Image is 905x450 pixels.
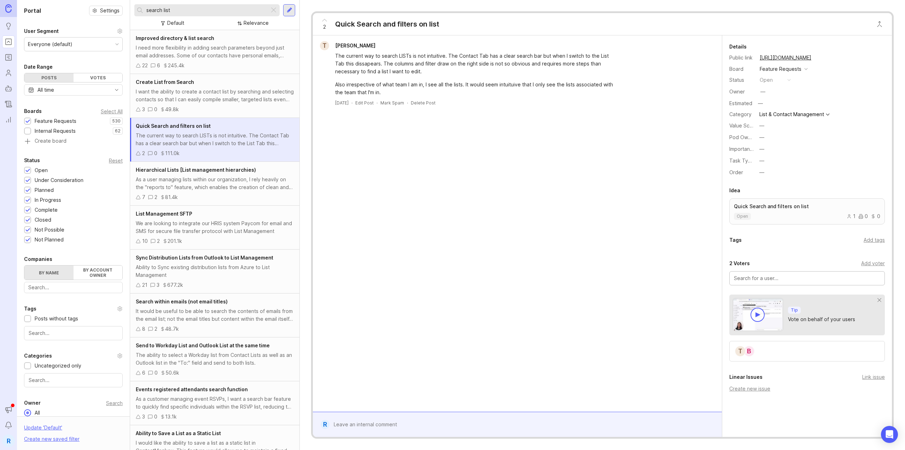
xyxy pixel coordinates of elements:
[29,329,118,337] input: Search...
[74,73,123,82] div: Votes
[321,420,329,429] div: R
[24,266,74,280] label: By name
[759,157,764,165] div: —
[35,117,76,125] div: Feature Requests
[136,386,248,392] span: Events registered attendants search function
[244,19,269,27] div: Relevance
[165,106,179,113] div: 49.8k
[136,35,214,41] span: Improved directory & list search
[142,281,147,289] div: 21
[791,307,798,313] p: Tip
[24,255,52,263] div: Companies
[24,107,42,115] div: Boards
[168,237,182,245] div: 201.1k
[729,259,750,268] div: 2 Voters
[136,88,294,103] div: I want the ability to create a contact list by searching and selecting contacts so that I can eas...
[136,123,211,129] span: Quick Search and filters on list
[335,100,349,106] time: [DATE]
[165,325,179,333] div: 48.7k
[167,281,183,289] div: 677.2k
[861,260,885,267] div: Add voter
[729,385,885,393] div: Create new issue
[733,298,783,331] img: video-thumbnail-vote-d41b83416815613422e2ca741bf692cc.jpg
[35,196,61,204] div: In Progress
[136,307,294,323] div: It would be useful to be able to search the contents of emails from the email list; not the email...
[756,99,765,108] div: —
[759,122,764,130] div: —
[729,101,752,106] div: Estimated
[154,369,158,377] div: 0
[112,118,121,124] p: 530
[729,198,885,224] a: Quick Search and filters on listopen100
[136,342,270,348] span: Send to Workday List and Outlook List at the same time
[2,35,15,48] a: Portal
[130,381,299,425] a: Events registered attendants search functionAs a customer managing event RSVPs, I want a search b...
[24,304,36,313] div: Tags
[130,74,299,118] a: Create List from SearchI want the ability to create a contact list by searching and selecting con...
[760,76,773,84] div: open
[729,76,754,84] div: Status
[165,369,179,377] div: 50.6k
[165,413,177,421] div: 13.1k
[335,100,349,106] a: [DATE]
[111,87,122,93] svg: toggle icon
[136,167,256,173] span: Hierarchical Lists [List management hierarchies)
[165,149,180,157] div: 111.0k
[760,65,801,73] div: Feature Requests
[142,193,145,201] div: 7
[737,213,748,219] p: open
[142,106,145,113] div: 3
[729,158,754,164] label: Task Type
[5,4,12,12] img: Canny Home
[24,424,62,435] div: Update ' Default '
[89,6,123,16] button: Settings
[101,109,123,113] div: Select All
[24,399,41,407] div: Owner
[320,41,329,50] div: T
[729,123,757,129] label: Value Scale
[729,88,754,96] div: Owner
[376,100,378,106] div: ·
[136,255,273,261] span: Sync Distribution Lists from Outlook to List Management
[872,17,887,31] button: Close button
[2,67,15,79] a: Users
[37,86,54,94] div: All time
[136,430,221,436] span: Ability to Save a List as a Static List
[35,206,58,214] div: Complete
[847,214,856,219] div: 1
[335,52,618,75] div: The current way to search LISTs is not intuitive. The Contact Tab has a clear search bar but when...
[760,88,765,96] div: —
[788,315,855,323] div: Vote on behalf of your users
[2,403,15,416] button: Announcements
[862,373,885,381] div: Link issue
[130,250,299,294] a: Sync Distribution Lists from Outlook to List ManagementAbility to Sync existing distribution list...
[74,266,123,280] label: By account owner
[130,118,299,162] a: Quick Search and filters on listThe current way to search LISTs is not intuitive. The Contact Tab...
[136,176,294,191] div: As a user managing lists within our organization, I rely heavily on the "reports to" feature, whi...
[136,79,194,85] span: Create List from Search
[335,42,375,49] span: [PERSON_NAME]
[729,54,754,62] div: Public link
[142,237,148,245] div: 10
[743,346,755,357] div: B
[729,134,765,140] label: Pod Ownership
[35,216,51,224] div: Closed
[35,315,78,323] div: Posts without tags
[729,169,743,175] label: Order
[380,100,404,106] button: Mark Spam
[142,369,145,377] div: 6
[407,100,408,106] div: ·
[165,193,178,201] div: 81.4k
[2,20,15,33] a: Ideas
[130,337,299,381] a: Send to Workday List and Outlook List at the same timeThe ability to select a Workday list from C...
[154,413,157,421] div: 0
[142,413,145,421] div: 3
[157,281,159,289] div: 3
[106,401,123,405] div: Search
[759,112,824,117] div: List & Contact Management
[136,263,294,279] div: Ability to Sync existing distribution lists from Azure to List Management
[29,376,118,384] input: Search...
[136,44,294,59] div: I need more flexibility in adding search parameters beyond just email addresses. Some of our cont...
[146,6,267,14] input: Search...
[759,169,764,176] div: —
